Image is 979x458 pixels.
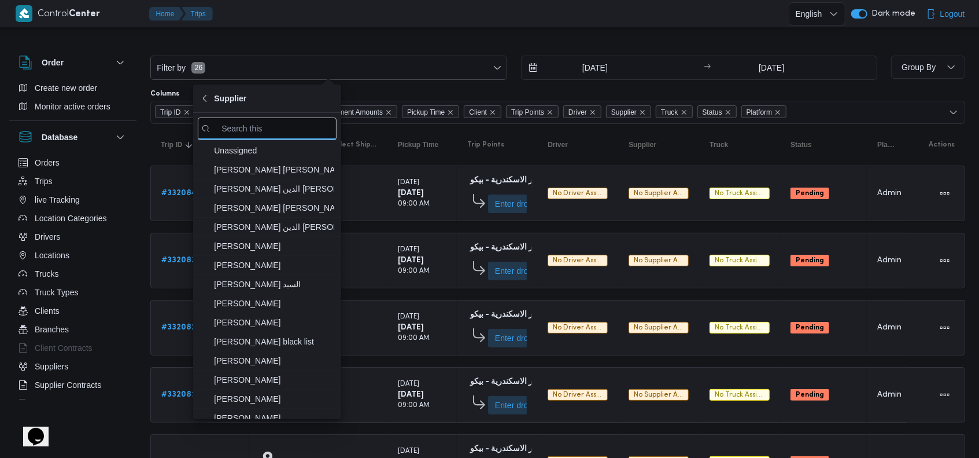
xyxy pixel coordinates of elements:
a: #332083 [161,254,196,268]
button: Remove Pickup Time from selection in this group [447,109,454,116]
span: Group By [902,63,936,72]
small: [DATE] [398,314,419,320]
span: Truck Types [35,285,78,299]
button: Actions [936,251,954,270]
span: No Driver Assigned [548,188,608,199]
span: Clients [35,304,60,318]
span: Branches [35,323,69,336]
span: No driver assigned [553,190,616,197]
button: Pickup Time [393,135,451,154]
span: [PERSON_NAME] [PERSON_NAME] [214,201,334,215]
span: Pickup Time [407,106,445,119]
span: No driver assigned [553,257,616,264]
button: Home [149,7,184,21]
span: Client Contracts [35,341,93,355]
button: Monitor active orders [14,97,132,116]
b: [DATE] [398,189,424,197]
span: Trip Points [467,140,504,149]
span: No driver assigned [553,391,616,398]
span: Enter dropoff details [495,195,546,213]
input: Press the down key to open a popover containing a calendar. [714,56,829,79]
small: 09:00 AM [398,335,430,342]
button: Remove Status from selection in this group [725,109,732,116]
b: Pending [796,324,824,331]
b: [DATE] [398,391,424,398]
div: → [704,64,711,72]
button: Filter by26 available filters [151,56,507,79]
span: live Tracking [35,193,80,207]
span: Platform [741,105,787,118]
span: 26 available filters [191,62,205,74]
span: Trip Points [506,105,559,118]
b: # 332081 [161,391,196,398]
button: Location Categories [14,209,132,228]
button: Status [786,135,861,154]
span: Devices [35,397,64,411]
span: Orders [35,156,60,170]
button: Branches [14,320,132,339]
span: Driver [568,106,587,119]
button: Remove Trip Points from selection in this group [546,109,553,116]
b: مخزن فرونت دور الاسكندرية - بيكو [470,311,587,318]
b: [DATE] [398,324,424,331]
b: # 332083 [161,257,196,264]
span: Supplier [214,91,246,105]
span: Trip Points [511,106,544,119]
span: Monitor active orders [35,100,110,113]
span: Enter dropoff details [495,396,546,415]
button: Remove Supplier from selection in this group [639,109,646,116]
span: No Truck Assigned [710,255,770,266]
span: [PERSON_NAME] [214,316,334,329]
svg: Sorted in descending order [184,140,194,149]
div: Database [9,153,136,404]
button: live Tracking [14,190,132,209]
span: Collect Shipment Amounts [328,140,377,149]
span: [PERSON_NAME] [214,354,334,368]
span: Pending [790,188,829,199]
span: Pending [790,389,829,401]
span: Pending [790,322,829,334]
button: Truck [705,135,774,154]
button: Devices [14,394,132,413]
img: X8yXhbKr1z7QwAAAABJRU5ErkJggg== [16,5,32,22]
span: Collect Shipment Amounts [296,105,397,118]
b: Center [69,10,101,19]
span: No Supplier Assigned [629,322,689,334]
b: [DATE] [398,257,424,264]
span: No Truck Assigned [710,389,770,401]
span: Enter dropoff details [495,329,546,347]
button: Actions [936,184,954,203]
span: [PERSON_NAME] [214,258,334,272]
button: Orders [14,153,132,172]
span: No driver assigned [553,324,616,331]
span: No truck assigned [715,324,775,331]
span: Location Categories [35,211,107,225]
span: Supplier [611,106,637,119]
span: Truck [710,140,728,149]
span: Filter by [156,61,187,75]
b: # 332084 [161,189,197,197]
span: Actions [929,140,955,149]
button: Enter dropoff details [488,329,553,347]
input: Press the down key to open a popover containing a calendar. [522,56,653,79]
span: No supplier assigned [634,391,703,398]
span: Pickup Time [402,105,459,118]
button: Remove Client from selection in this group [489,109,496,116]
span: Client [469,106,487,119]
span: Status [790,140,812,149]
span: Enter dropoff details [495,262,546,280]
small: 09:00 AM [398,268,430,274]
button: Database [19,130,127,144]
b: Pending [796,190,824,197]
label: Columns [150,89,179,98]
span: Supplier Contracts [35,378,101,392]
b: مخزن فرونت دور الاسكندرية - بيكو [470,244,587,251]
small: [DATE] [398,381,419,387]
span: Driver [563,105,601,118]
span: Trip ID; Sorted in descending order [161,140,182,149]
a: #332084 [161,186,197,200]
span: [PERSON_NAME] black list [214,335,334,349]
button: Supplier Contracts [14,376,132,394]
button: Client Contracts [14,339,132,357]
